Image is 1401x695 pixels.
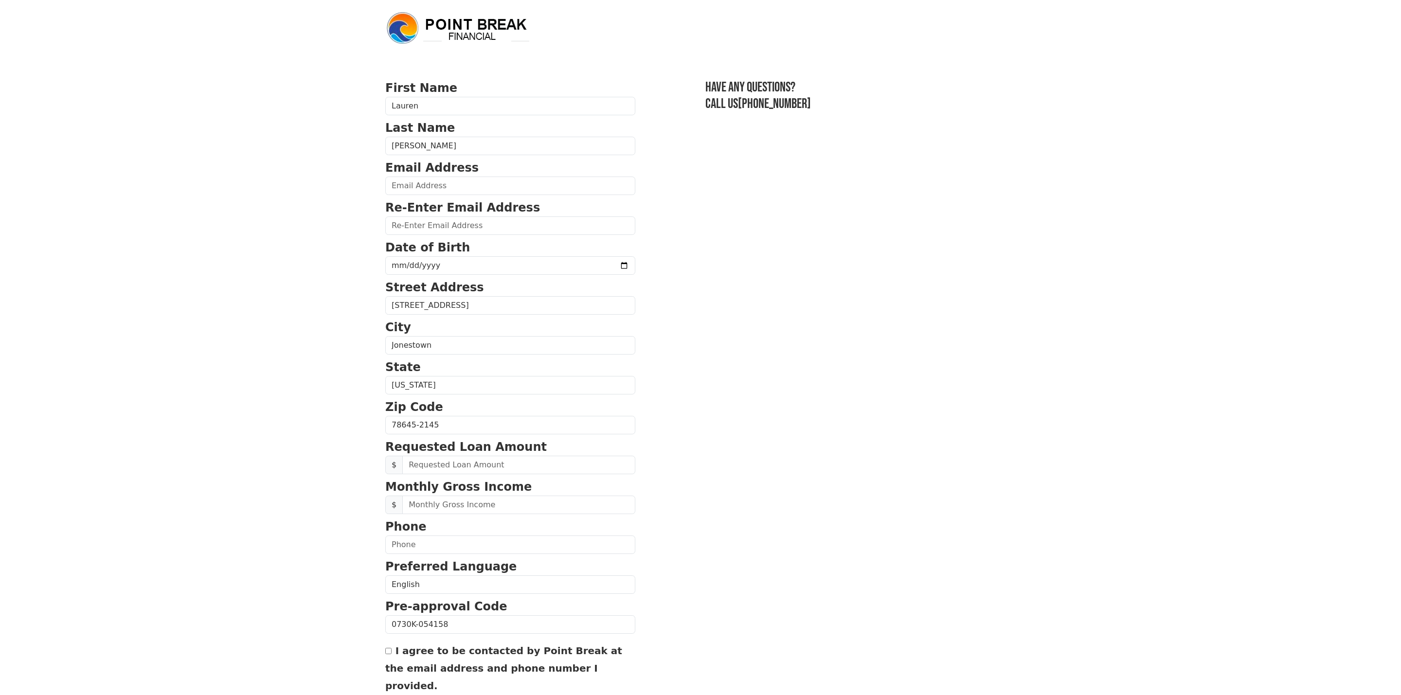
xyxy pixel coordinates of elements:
input: Pre-approval Code [385,615,635,634]
strong: Requested Loan Amount [385,440,547,454]
strong: Last Name [385,121,455,135]
label: I agree to be contacted by Point Break at the email address and phone number I provided. [385,645,622,692]
input: Zip Code [385,416,635,434]
input: Last Name [385,137,635,155]
input: Re-Enter Email Address [385,216,635,235]
input: Requested Loan Amount [402,456,635,474]
img: logo.png [385,11,531,46]
input: Monthly Gross Income [402,496,635,514]
a: [PHONE_NUMBER] [738,96,811,112]
strong: Preferred Language [385,560,517,573]
strong: Pre-approval Code [385,600,507,613]
strong: Street Address [385,281,484,294]
strong: Zip Code [385,400,443,414]
input: Email Address [385,177,635,195]
h3: Have any questions? [705,79,1016,96]
strong: Phone [385,520,427,534]
input: First Name [385,97,635,115]
strong: State [385,360,421,374]
span: $ [385,496,403,514]
input: Street Address [385,296,635,315]
input: Phone [385,535,635,554]
p: Monthly Gross Income [385,478,635,496]
h3: Call us [705,96,1016,112]
strong: First Name [385,81,457,95]
strong: Re-Enter Email Address [385,201,540,214]
strong: Date of Birth [385,241,470,254]
input: City [385,336,635,355]
span: $ [385,456,403,474]
strong: Email Address [385,161,479,175]
strong: City [385,321,411,334]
